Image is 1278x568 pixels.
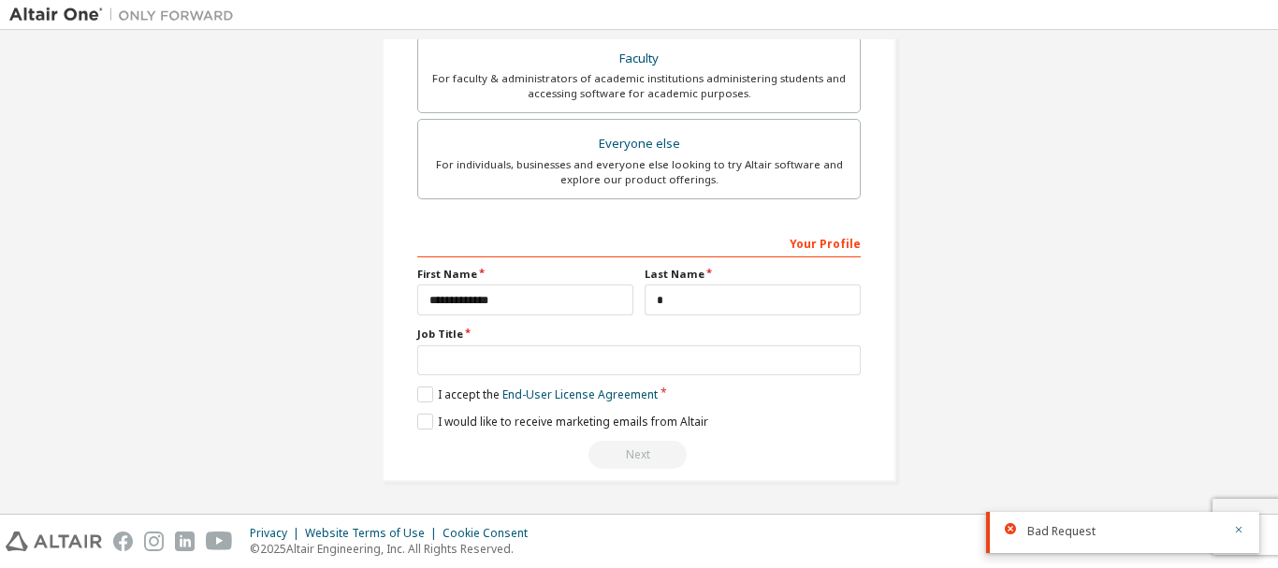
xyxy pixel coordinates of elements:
label: First Name [417,267,633,282]
span: Bad Request [1027,524,1096,539]
a: End-User License Agreement [502,386,658,402]
div: For individuals, businesses and everyone else looking to try Altair software and explore our prod... [429,157,849,187]
div: Website Terms of Use [305,526,443,541]
div: Your Profile [417,227,861,257]
img: facebook.svg [113,532,133,551]
img: youtube.svg [206,532,233,551]
img: altair_logo.svg [6,532,102,551]
div: Everyone else [429,131,849,157]
img: instagram.svg [144,532,164,551]
label: Job Title [417,327,861,342]
label: I would like to receive marketing emails from Altair [417,414,708,430]
img: Altair One [9,6,243,24]
img: linkedin.svg [175,532,195,551]
label: I accept the [417,386,658,402]
div: Read and acccept EULA to continue [417,441,861,469]
div: Faculty [429,46,849,72]
div: Cookie Consent [443,526,539,541]
label: Last Name [645,267,861,282]
p: © 2025 Altair Engineering, Inc. All Rights Reserved. [250,541,539,557]
div: Privacy [250,526,305,541]
div: For faculty & administrators of academic institutions administering students and accessing softwa... [429,71,849,101]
